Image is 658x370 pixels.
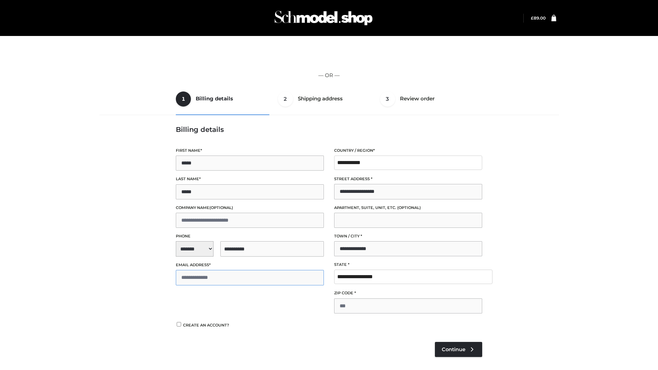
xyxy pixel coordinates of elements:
span: Create an account? [183,323,229,328]
span: Continue [442,346,465,353]
a: £89.00 [531,15,546,21]
label: Company name [176,205,324,211]
label: Email address [176,262,324,268]
p: — OR — [102,71,556,80]
label: Phone [176,233,324,239]
h3: Billing details [176,125,482,134]
label: Town / City [334,233,482,239]
img: Schmodel Admin 964 [272,4,375,32]
span: (optional) [397,205,421,210]
label: First name [176,147,324,154]
label: Apartment, suite, unit, etc. [334,205,482,211]
label: Last name [176,176,324,182]
a: Continue [435,342,482,357]
span: (optional) [209,205,233,210]
label: State [334,261,482,268]
span: £ [531,15,534,21]
iframe: Secure express checkout frame [100,45,558,64]
bdi: 89.00 [531,15,546,21]
label: Country / Region [334,147,482,154]
label: ZIP Code [334,290,482,296]
label: Street address [334,176,482,182]
input: Create an account? [176,322,182,326]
